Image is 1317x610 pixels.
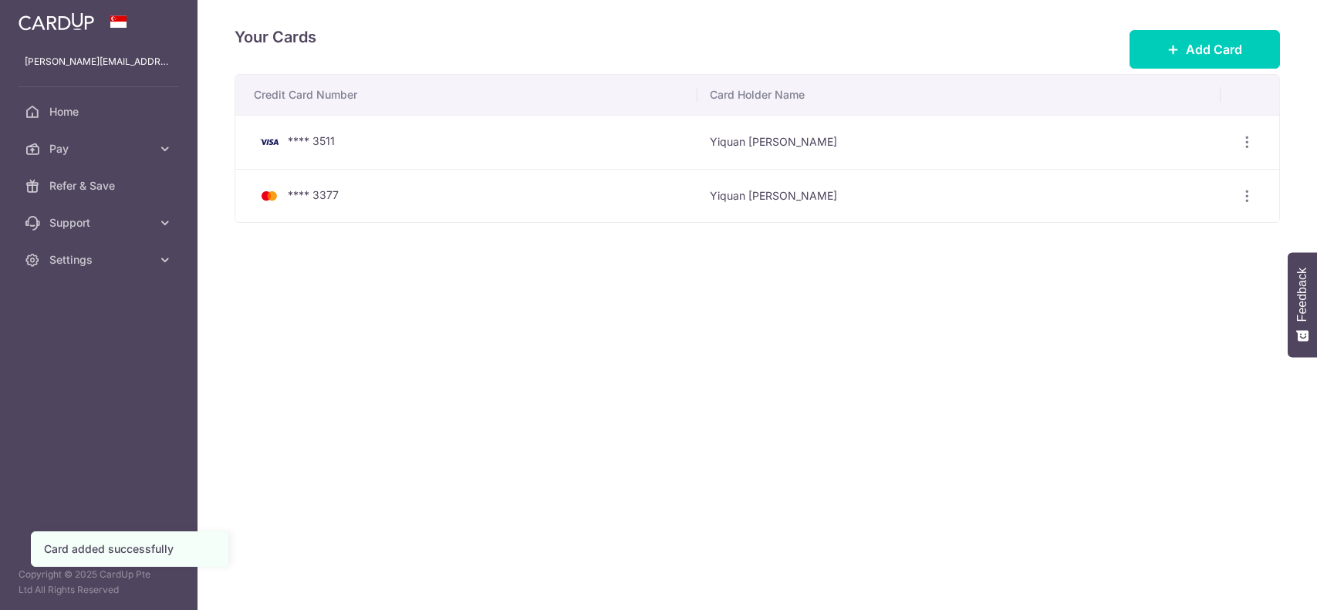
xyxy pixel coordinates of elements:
[254,133,285,151] img: Bank Card
[1295,268,1309,322] span: Feedback
[49,252,151,268] span: Settings
[235,25,316,49] h4: Your Cards
[44,541,215,557] div: Card added successfully
[25,54,173,69] p: [PERSON_NAME][EMAIL_ADDRESS][DOMAIN_NAME]
[697,169,1221,223] td: Yiquan [PERSON_NAME]
[697,75,1221,115] th: Card Holder Name
[49,178,151,194] span: Refer & Save
[1186,40,1242,59] span: Add Card
[697,115,1221,169] td: Yiquan [PERSON_NAME]
[49,141,151,157] span: Pay
[19,12,94,31] img: CardUp
[235,75,697,115] th: Credit Card Number
[49,104,151,120] span: Home
[49,215,151,231] span: Support
[254,187,285,205] img: Bank Card
[1218,564,1302,602] iframe: Opens a widget where you can find more information
[1288,252,1317,357] button: Feedback - Show survey
[1130,30,1280,69] button: Add Card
